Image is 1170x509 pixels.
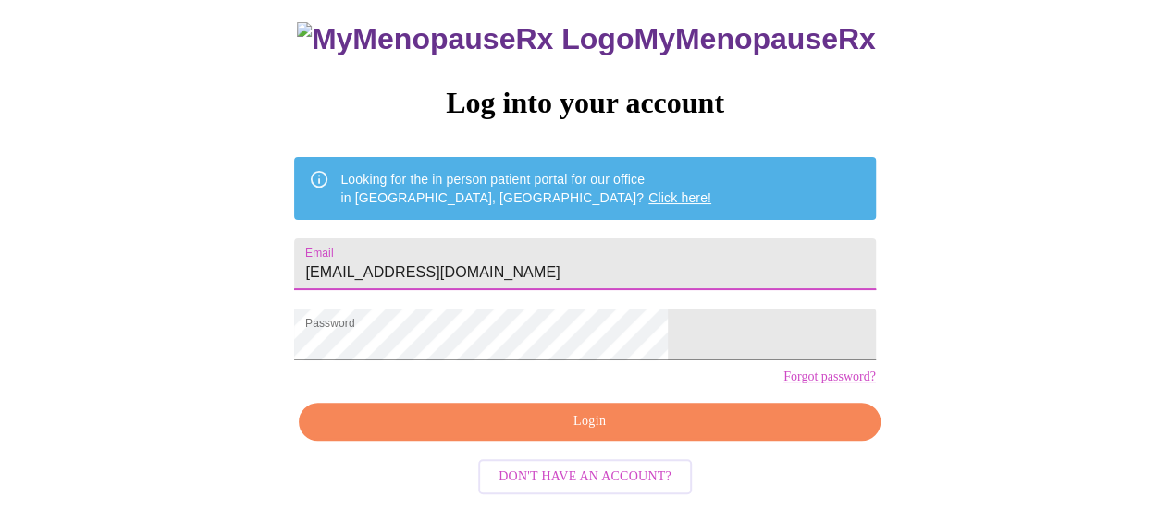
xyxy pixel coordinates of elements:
[783,370,876,384] a: Forgot password?
[499,466,671,489] span: Don't have an account?
[297,22,876,56] h3: MyMenopauseRx
[474,467,696,483] a: Don't have an account?
[340,163,711,214] div: Looking for the in person patient portal for our office in [GEOGRAPHIC_DATA], [GEOGRAPHIC_DATA]?
[299,403,880,441] button: Login
[320,410,858,433] span: Login
[294,86,875,120] h3: Log into your account
[297,22,634,56] img: MyMenopauseRx Logo
[648,190,711,205] a: Click here!
[478,459,692,495] button: Don't have an account?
